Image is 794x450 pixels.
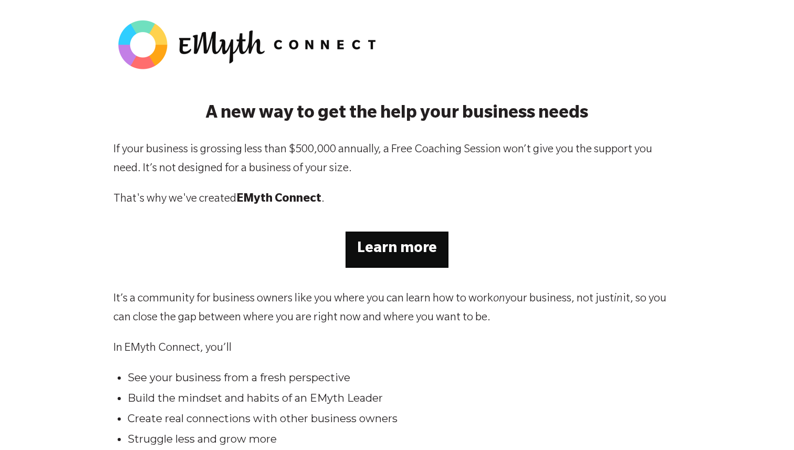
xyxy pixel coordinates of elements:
[614,293,623,306] em: in
[206,105,588,124] strong: A new way to get the help your business needs
[128,432,675,446] li: Struggle less and grow more
[128,370,675,385] li: See your business from a fresh perspective
[113,190,681,209] p: That's why we've created .
[113,290,681,328] p: It’s a community for business owners like you where you can learn how to work your business, not ...
[236,193,321,206] strong: EMyth Connect
[741,400,794,450] iframe: Chat Widget
[113,141,681,179] p: If your business is grossing less than $500,000 annually, a Free Coaching Session won’t give you ...
[128,391,675,405] li: Build the mindset and habits of an EMyth Leader
[128,411,675,426] li: Create real connections with other business owners
[493,293,505,306] em: on
[357,242,437,257] strong: Learn more
[346,232,448,268] a: Learn more
[113,339,681,358] p: In EMyth Connect, you’ll
[113,16,386,74] img: EMyth Connect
